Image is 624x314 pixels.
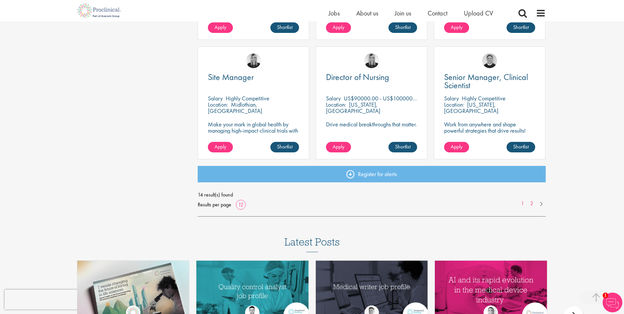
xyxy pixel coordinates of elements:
[208,22,233,33] a: Apply
[444,22,469,33] a: Apply
[326,101,380,115] p: [US_STATE], [GEOGRAPHIC_DATA]
[198,190,546,200] span: 14 result(s) found
[388,22,417,33] a: Shortlist
[444,101,464,108] span: Location:
[208,101,262,115] p: Midlothian, [GEOGRAPHIC_DATA]
[333,24,344,31] span: Apply
[326,94,341,102] span: Salary
[464,9,493,17] a: Upload CV
[208,73,299,81] a: Site Manager
[208,101,228,108] span: Location:
[444,101,498,115] p: [US_STATE], [GEOGRAPHIC_DATA]
[326,142,351,152] a: Apply
[208,94,223,102] span: Salary
[344,94,445,102] p: US$90000.00 - US$100000.00 per annum
[518,200,527,207] a: 1
[226,94,269,102] p: Highly Competitive
[451,143,462,150] span: Apply
[208,121,299,140] p: Make your mark in global health by managing high-impact clinical trials with a leading CRO.
[208,71,254,83] span: Site Manager
[208,142,233,152] a: Apply
[333,143,344,150] span: Apply
[356,9,378,17] a: About us
[236,201,246,208] a: 12
[246,53,261,68] img: Janelle Jones
[5,290,89,309] iframe: reCAPTCHA
[462,94,506,102] p: Highly Competitive
[326,71,389,83] span: Director of Nursing
[326,121,417,127] p: Drive medical breakthroughs that matter.
[603,293,608,298] span: 1
[329,9,340,17] a: Jobs
[527,200,537,207] a: 2
[451,24,462,31] span: Apply
[444,121,535,146] p: Work from anywhere and shape powerful strategies that drive results! Enjoy the freedom of remote ...
[388,142,417,152] a: Shortlist
[270,142,299,152] a: Shortlist
[214,24,226,31] span: Apply
[444,94,459,102] span: Salary
[198,166,546,182] a: Register for alerts
[428,9,447,17] a: Contact
[444,71,528,91] span: Senior Manager, Clinical Scientist
[444,73,535,90] a: Senior Manager, Clinical Scientist
[326,101,346,108] span: Location:
[482,53,497,68] img: Bo Forsen
[364,53,379,68] img: Janelle Jones
[507,22,535,33] a: Shortlist
[444,142,469,152] a: Apply
[507,142,535,152] a: Shortlist
[198,200,231,210] span: Results per page
[285,236,340,252] h3: Latest Posts
[270,22,299,33] a: Shortlist
[326,22,351,33] a: Apply
[603,293,622,312] img: Chatbot
[214,143,226,150] span: Apply
[326,73,417,81] a: Director of Nursing
[395,9,411,17] a: Join us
